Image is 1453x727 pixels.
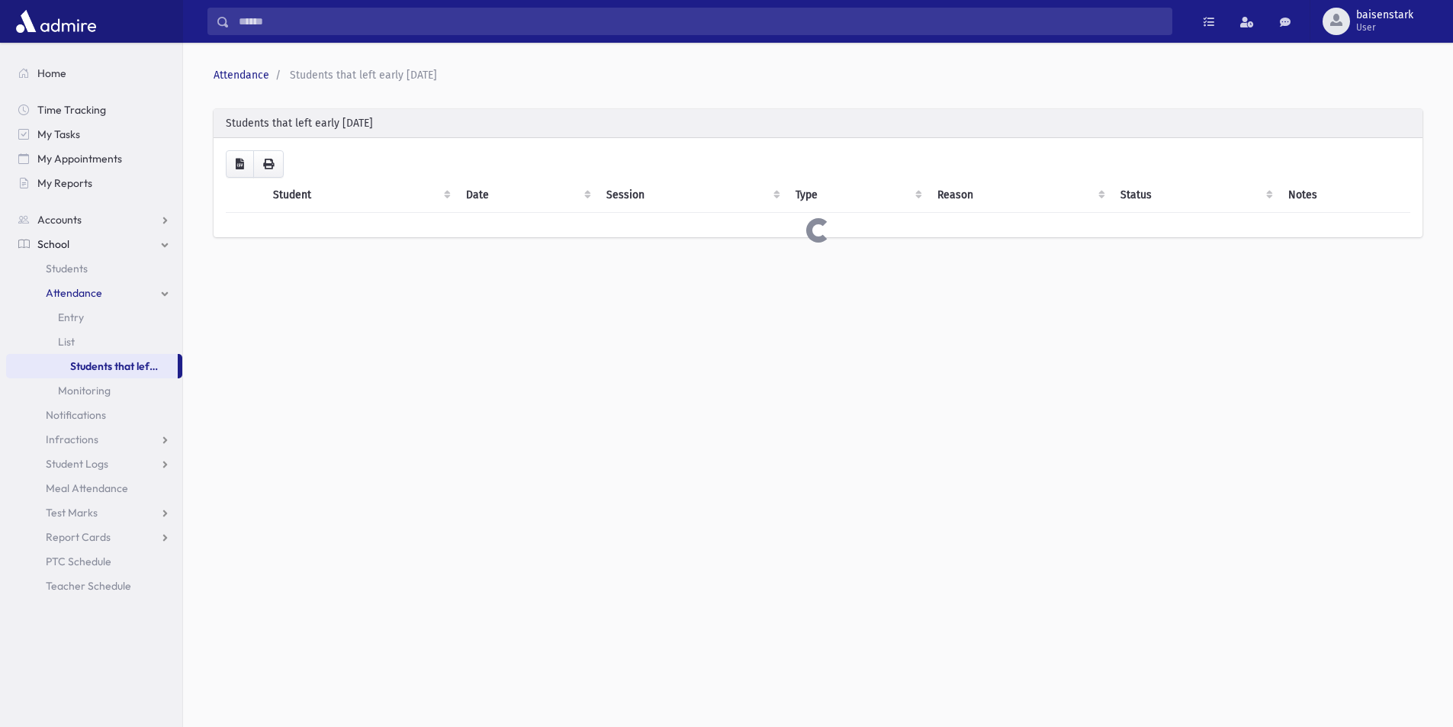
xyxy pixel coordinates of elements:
[214,67,1416,83] nav: breadcrumb
[46,433,98,446] span: Infractions
[214,69,269,82] a: Attendance
[46,408,106,422] span: Notifications
[1356,9,1413,21] span: baisenstark
[6,98,182,122] a: Time Tracking
[6,330,182,354] a: List
[597,178,786,213] th: Session
[6,305,182,330] a: Entry
[6,525,182,549] a: Report Cards
[46,579,131,593] span: Teacher Schedule
[58,310,84,324] span: Entry
[226,150,254,178] button: CSV
[37,213,82,227] span: Accounts
[46,286,102,300] span: Attendance
[253,150,284,178] button: Print
[46,262,88,275] span: Students
[37,152,122,166] span: My Appointments
[6,122,182,146] a: My Tasks
[786,178,927,213] th: Type
[6,549,182,574] a: PTC Schedule
[6,452,182,476] a: Student Logs
[37,176,92,190] span: My Reports
[6,354,178,378] a: Students that left early [DATE]
[6,232,182,256] a: School
[58,335,75,349] span: List
[6,207,182,232] a: Accounts
[928,178,1112,213] th: Reason
[1111,178,1279,213] th: Status
[457,178,596,213] th: Date
[6,427,182,452] a: Infractions
[6,171,182,195] a: My Reports
[214,109,1422,138] div: Students that left early [DATE]
[37,103,106,117] span: Time Tracking
[46,506,98,520] span: Test Marks
[6,476,182,500] a: Meal Attendance
[46,481,128,495] span: Meal Attendance
[1356,21,1413,34] span: User
[46,530,111,544] span: Report Cards
[6,61,182,85] a: Home
[6,378,182,403] a: Monitoring
[46,457,108,471] span: Student Logs
[6,281,182,305] a: Attendance
[1279,178,1410,213] th: Notes
[264,178,458,213] th: Student
[37,66,66,80] span: Home
[37,237,69,251] span: School
[6,256,182,281] a: Students
[6,146,182,171] a: My Appointments
[46,555,111,568] span: PTC Schedule
[58,384,111,397] span: Monitoring
[6,403,182,427] a: Notifications
[37,127,80,141] span: My Tasks
[6,500,182,525] a: Test Marks
[6,574,182,598] a: Teacher Schedule
[230,8,1172,35] input: Search
[290,69,437,82] span: Students that left early [DATE]
[12,6,100,37] img: AdmirePro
